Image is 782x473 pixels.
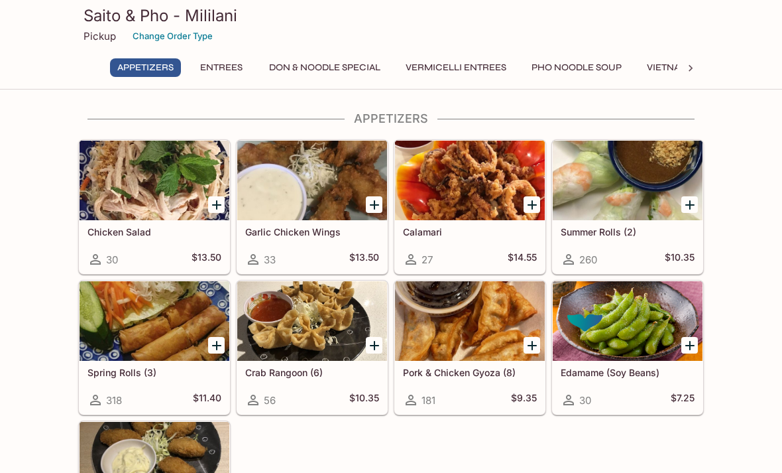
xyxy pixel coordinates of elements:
[524,196,540,213] button: Add Calamari
[681,337,698,354] button: Add Edamame (Soy Beans)
[403,367,537,378] h5: Pork & Chicken Gyoza (8)
[395,281,545,361] div: Pork & Chicken Gyoza (8)
[579,394,591,407] span: 30
[671,392,695,408] h5: $7.25
[237,281,387,361] div: Crab Rangoon (6)
[264,394,276,407] span: 56
[262,58,388,77] button: Don & Noodle Special
[421,253,433,266] span: 27
[366,337,382,354] button: Add Crab Rangoon (6)
[349,392,379,408] h5: $10.35
[395,141,545,220] div: Calamari
[394,281,545,415] a: Pork & Chicken Gyoza (8)181$9.35
[511,392,537,408] h5: $9.35
[681,196,698,213] button: Add Summer Rolls (2)
[579,253,597,266] span: 260
[106,253,118,266] span: 30
[366,196,382,213] button: Add Garlic Chicken Wings
[80,281,229,361] div: Spring Rolls (3)
[110,58,181,77] button: Appetizers
[398,58,514,77] button: Vermicelli Entrees
[245,226,379,237] h5: Garlic Chicken Wings
[421,394,435,407] span: 181
[561,367,695,378] h5: Edamame (Soy Beans)
[87,367,221,378] h5: Spring Rolls (3)
[553,141,702,220] div: Summer Rolls (2)
[79,281,230,415] a: Spring Rolls (3)318$11.40
[127,26,219,46] button: Change Order Type
[552,281,703,415] a: Edamame (Soy Beans)30$7.25
[84,5,698,26] h3: Saito & Pho - Mililani
[394,140,545,274] a: Calamari27$14.55
[87,226,221,237] h5: Chicken Salad
[524,58,629,77] button: Pho Noodle Soup
[208,337,225,354] button: Add Spring Rolls (3)
[524,337,540,354] button: Add Pork & Chicken Gyoza (8)
[553,281,702,361] div: Edamame (Soy Beans)
[245,367,379,378] h5: Crab Rangoon (6)
[79,140,230,274] a: Chicken Salad30$13.50
[349,251,379,267] h5: $13.50
[237,141,387,220] div: Garlic Chicken Wings
[237,140,388,274] a: Garlic Chicken Wings33$13.50
[106,394,122,407] span: 318
[403,226,537,237] h5: Calamari
[78,111,704,126] h4: Appetizers
[508,251,537,267] h5: $14.55
[561,226,695,237] h5: Summer Rolls (2)
[192,58,251,77] button: Entrees
[84,30,116,42] p: Pickup
[264,253,276,266] span: 33
[208,196,225,213] button: Add Chicken Salad
[552,140,703,274] a: Summer Rolls (2)260$10.35
[665,251,695,267] h5: $10.35
[193,392,221,408] h5: $11.40
[237,281,388,415] a: Crab Rangoon (6)56$10.35
[192,251,221,267] h5: $13.50
[80,141,229,220] div: Chicken Salad
[640,58,779,77] button: Vietnamese Sandwiches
